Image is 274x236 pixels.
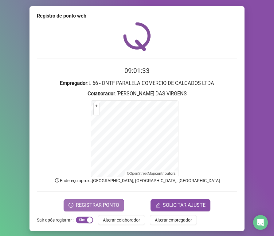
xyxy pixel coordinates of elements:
span: info-circle [54,178,60,183]
time: 09:01:33 [124,67,150,74]
img: QRPoint [123,22,151,51]
button: – [94,109,100,115]
button: Alterar colaborador [98,215,145,225]
span: Alterar empregador [155,217,192,223]
a: OpenStreetMap [130,171,155,176]
p: Endereço aprox. : [GEOGRAPHIC_DATA], [GEOGRAPHIC_DATA], [GEOGRAPHIC_DATA] [37,177,237,184]
button: REGISTRAR PONTO [64,199,124,211]
span: clock-circle [68,203,73,208]
button: + [94,103,100,109]
button: editSOLICITAR AJUSTE [151,199,210,211]
label: Sair após registrar [37,215,76,225]
span: Alterar colaborador [103,217,140,223]
span: SOLICITAR AJUSTE [163,202,205,209]
h3: : L 66 - DNTF PARALELA COMERCIO DE CALCADOS LTDA [37,79,237,87]
span: REGISTRAR PONTO [76,202,119,209]
h3: : [PERSON_NAME] DAS VIRGENS [37,90,237,98]
li: © contributors. [127,171,176,176]
strong: Empregador [60,80,87,86]
div: Open Intercom Messenger [253,215,268,230]
button: Alterar empregador [150,215,197,225]
span: edit [155,203,160,208]
strong: Colaborador [88,91,115,97]
div: Registro de ponto web [37,12,237,20]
